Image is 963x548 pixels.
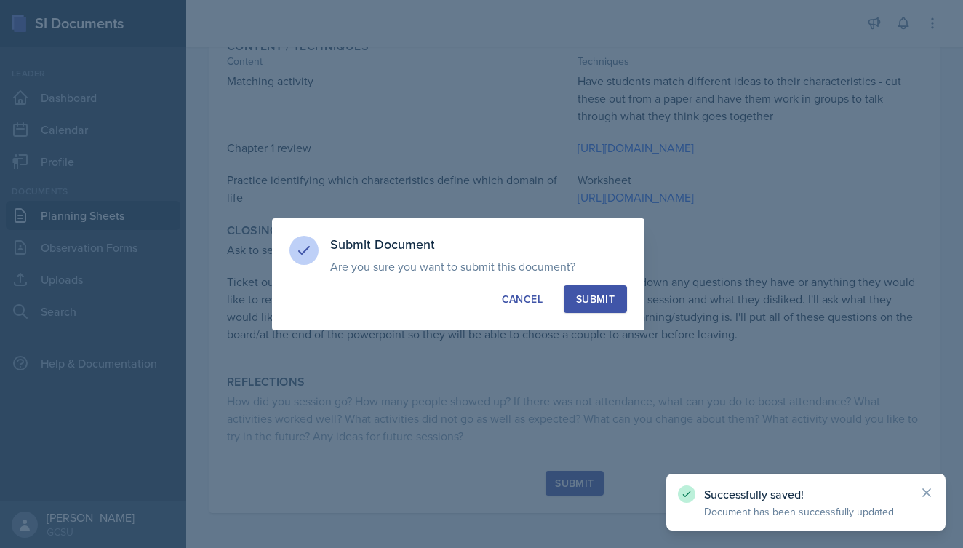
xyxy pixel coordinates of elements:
p: Document has been successfully updated [704,504,908,519]
div: Submit [576,292,615,306]
h3: Submit Document [330,236,627,253]
div: Cancel [502,292,543,306]
p: Are you sure you want to submit this document? [330,259,627,274]
button: Cancel [490,285,555,313]
p: Successfully saved! [704,487,908,501]
button: Submit [564,285,627,313]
